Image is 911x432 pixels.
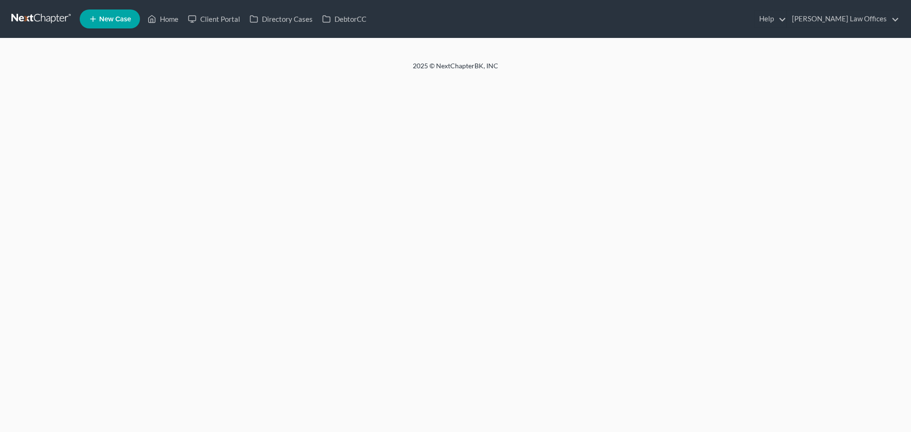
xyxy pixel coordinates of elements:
[80,9,140,28] new-legal-case-button: New Case
[754,10,786,28] a: Help
[143,10,183,28] a: Home
[317,10,371,28] a: DebtorCC
[183,10,245,28] a: Client Portal
[787,10,899,28] a: [PERSON_NAME] Law Offices
[185,61,726,78] div: 2025 © NextChapterBK, INC
[245,10,317,28] a: Directory Cases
